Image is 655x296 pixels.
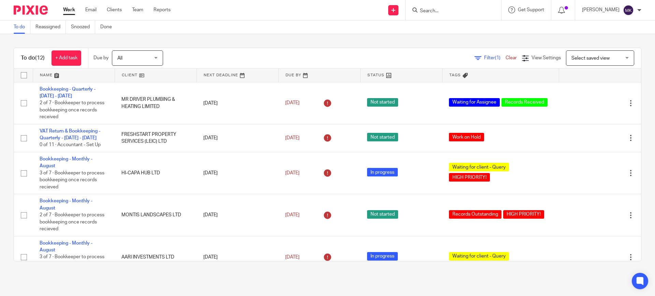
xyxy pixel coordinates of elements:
[582,6,620,13] p: [PERSON_NAME]
[154,6,171,13] a: Reports
[196,236,278,278] td: [DATE]
[115,194,196,236] td: MONTIS LANDSCAPES LTD
[93,54,108,61] p: Due by
[40,255,104,274] span: 3 of 7 · Bookkeeper to process bookkeeping once records recieved
[115,82,196,124] td: MR DRIVER PLUMBING & HEATING LIMITED
[14,5,48,15] img: Pixie
[40,157,92,168] a: Bookkeeping - Monthly - August
[40,199,92,210] a: Bookkeeping - Monthly - August
[285,213,300,217] span: [DATE]
[196,194,278,236] td: [DATE]
[40,100,104,119] span: 2 of 7 · Bookkeeper to process bookkeeping once records received
[285,100,300,105] span: [DATE]
[449,252,509,261] span: Waiting for client - Query
[196,152,278,194] td: [DATE]
[367,252,398,261] span: In progress
[40,129,100,140] a: VAT Return & Bookkeeping - Quarterly - [DATE] - [DATE]
[449,98,500,107] span: Waiting for Assignee
[35,55,45,61] span: (12)
[117,56,122,61] span: All
[449,133,484,141] span: Work on Hold
[367,168,398,176] span: In progress
[196,82,278,124] td: [DATE]
[40,171,104,189] span: 3 of 7 · Bookkeeper to process bookkeeping once records recieved
[506,56,517,60] a: Clear
[449,163,509,171] span: Waiting for client - Query
[571,56,610,61] span: Select saved view
[518,7,544,12] span: Get Support
[367,133,398,141] span: Not started
[52,50,81,66] a: + Add task
[532,56,561,60] span: View Settings
[501,98,548,107] span: Records Received
[21,54,45,62] h1: To do
[419,8,481,14] input: Search
[484,56,506,60] span: Filter
[285,255,300,260] span: [DATE]
[449,73,461,77] span: Tags
[196,124,278,152] td: [DATE]
[40,213,104,231] span: 2 of 7 · Bookkeeper to process bookkeeping once records recieved
[71,20,95,34] a: Snoozed
[449,210,501,219] span: Records Outstanding
[285,171,300,175] span: [DATE]
[40,143,101,147] span: 0 of 11 · Accountant - Set Up
[367,98,398,107] span: Not started
[115,124,196,152] td: FRESHSTART PROPERTY SERVICES (LEIC) LTD
[285,136,300,140] span: [DATE]
[503,210,544,219] span: HIGH PRIORITY!
[85,6,97,13] a: Email
[35,20,66,34] a: Reassigned
[14,20,30,34] a: To do
[495,56,500,60] span: (1)
[115,152,196,194] td: HI-CAPA HUB LTD
[115,236,196,278] td: AARI INVESTMENTS LTD
[623,5,634,16] img: svg%3E
[40,87,96,98] a: Bookkeeping - Quarterly - [DATE] - [DATE]
[40,241,92,252] a: Bookkeeping - Monthly - August
[107,6,122,13] a: Clients
[63,6,75,13] a: Work
[100,20,117,34] a: Done
[367,210,398,219] span: Not started
[449,173,490,182] span: HIGH PRIORITY!
[132,6,143,13] a: Team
